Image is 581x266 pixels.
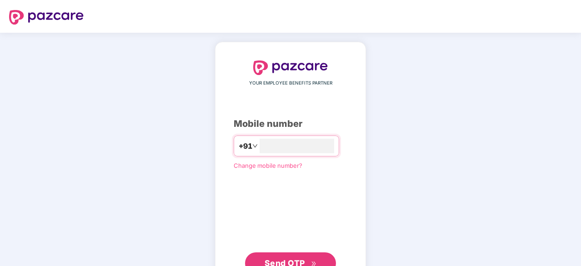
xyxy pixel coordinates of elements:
a: Change mobile number? [234,162,302,169]
img: logo [253,60,328,75]
img: logo [9,10,84,25]
span: +91 [239,141,252,152]
div: Mobile number [234,117,347,131]
span: down [252,143,258,149]
span: YOUR EMPLOYEE BENEFITS PARTNER [249,80,332,87]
